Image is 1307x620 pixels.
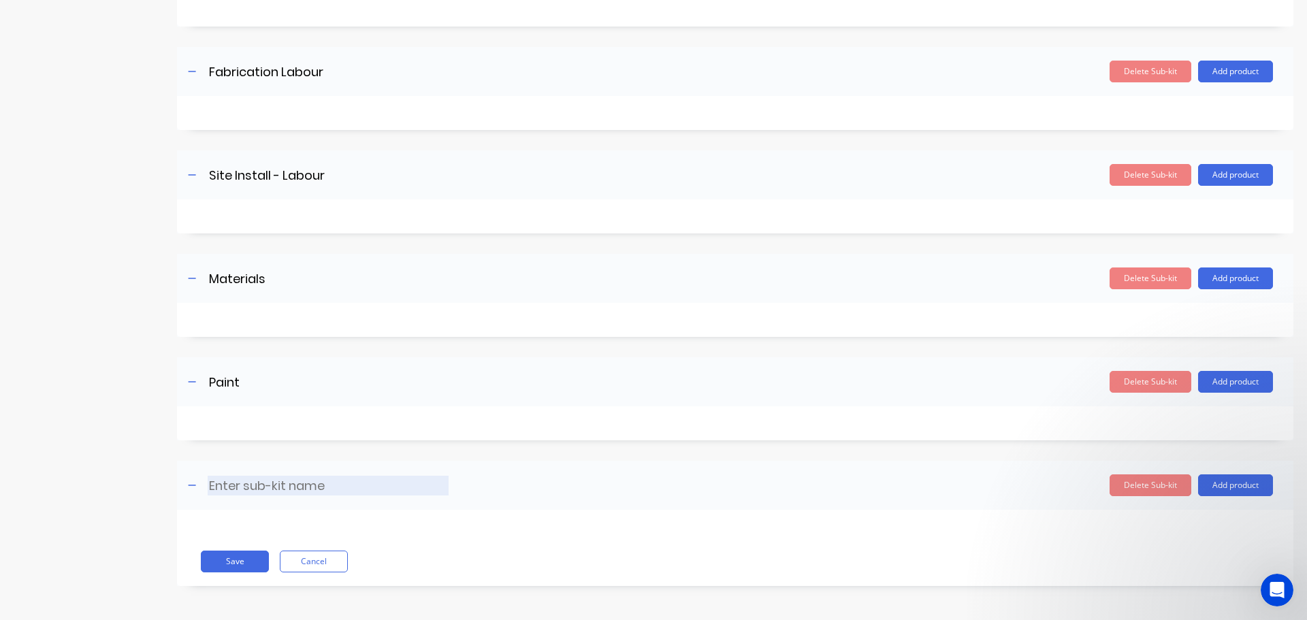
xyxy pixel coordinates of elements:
button: Add product [1198,61,1273,82]
button: Add product [1198,164,1273,186]
button: Cancel [280,551,348,572]
button: Add product [1198,267,1273,289]
button: Delete Sub-kit [1110,371,1191,393]
button: go back [9,5,35,31]
input: Enter sub-kit name [208,476,449,495]
input: Enter sub-kit name [208,372,449,392]
button: Save [201,551,269,572]
input: Enter sub-kit name [208,62,449,82]
button: Add product [1198,371,1273,393]
button: Delete Sub-kit [1110,164,1191,186]
button: Delete Sub-kit [1110,267,1191,289]
button: Add product [1198,474,1273,496]
button: Delete Sub-kit [1110,61,1191,82]
iframe: Intercom live chat [1261,574,1293,606]
input: Enter sub-kit name [208,269,449,289]
button: Delete Sub-kit [1110,474,1191,496]
input: Enter sub-kit name [208,165,449,185]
